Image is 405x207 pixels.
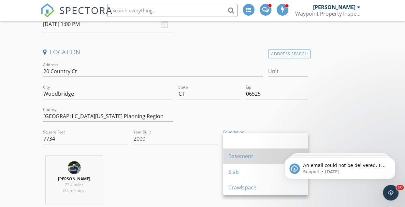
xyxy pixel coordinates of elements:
strong: [PERSON_NAME] [58,176,90,182]
img: 2b2a0036__copy.jpg [68,161,81,174]
iframe: Intercom notifications message [275,144,405,189]
div: Crawlspace [228,184,303,191]
div: Waypoint Property Inspections, LLC [295,10,360,17]
span: 23.4 miles [65,182,83,187]
iframe: Intercom live chat [383,185,398,200]
span: (34 minutes) [63,188,85,193]
a: SPECTORA [40,9,113,22]
h4: Location [43,48,308,56]
input: Select date [43,16,173,32]
div: Basement [228,152,303,160]
span: SPECTORA [59,3,113,17]
input: Search everything... [107,4,238,17]
div: Address Search [268,49,311,58]
img: The Best Home Inspection Software - Spectora [40,3,55,18]
div: [PERSON_NAME] [313,4,355,10]
span: 10 [396,185,404,190]
div: Slab [228,168,303,176]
